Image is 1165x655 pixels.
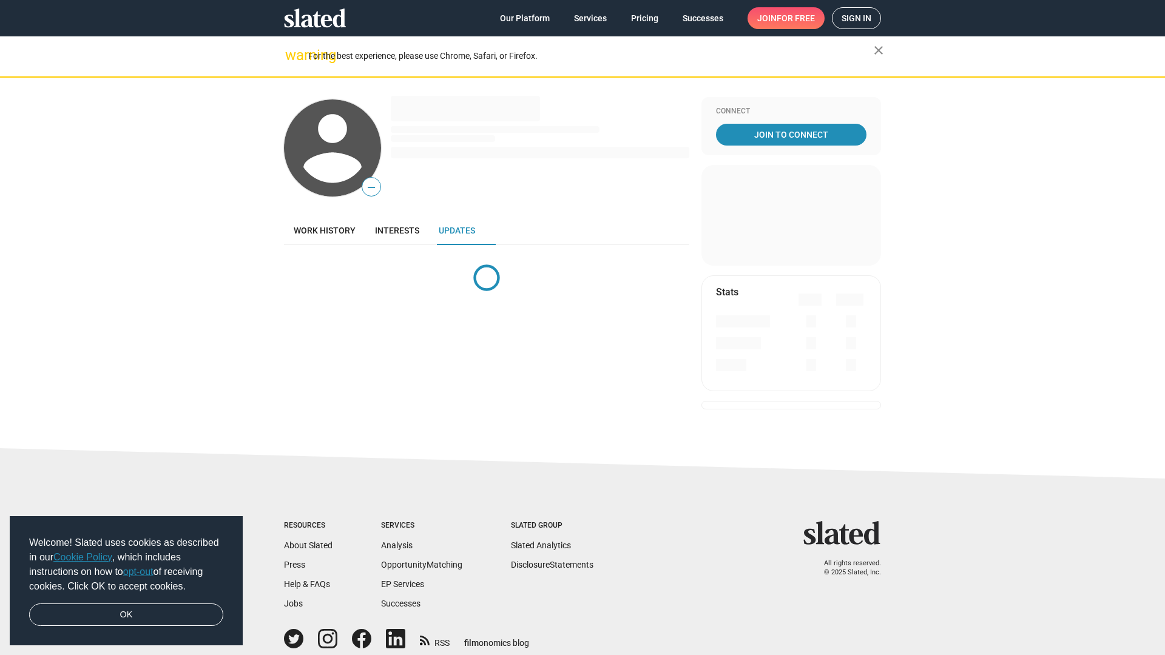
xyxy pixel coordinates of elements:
a: Successes [381,599,420,608]
a: dismiss cookie message [29,603,223,626]
mat-icon: warning [285,48,300,62]
div: Slated Group [511,521,593,531]
a: Services [564,7,616,29]
a: Interests [365,216,429,245]
span: Join To Connect [718,124,864,146]
div: For the best experience, please use Chrome, Safari, or Firefox. [308,48,874,64]
a: About Slated [284,540,333,550]
a: Sign in [832,7,881,29]
span: for free [777,7,815,29]
a: EP Services [381,579,424,589]
div: Resources [284,521,333,531]
span: Successes [683,7,723,29]
span: Interests [375,226,419,235]
a: Joinfor free [748,7,825,29]
mat-card-title: Stats [716,286,738,298]
div: Services [381,521,462,531]
a: Work history [284,216,365,245]
a: filmonomics blog [464,628,529,649]
a: Slated Analytics [511,540,571,550]
span: film [464,638,479,648]
span: Work history [294,226,356,235]
span: Our Platform [500,7,550,29]
span: Pricing [631,7,658,29]
a: Updates [429,216,485,245]
a: Analysis [381,540,413,550]
a: DisclosureStatements [511,560,593,569]
a: Cookie Policy [53,552,112,562]
a: OpportunityMatching [381,560,462,569]
span: Updates [439,226,475,235]
span: Sign in [842,8,871,29]
span: Welcome! Slated uses cookies as described in our , which includes instructions on how to of recei... [29,536,223,594]
span: Join [757,7,815,29]
span: — [362,180,380,195]
div: Connect [716,107,866,116]
mat-icon: close [871,43,886,58]
a: RSS [420,630,450,649]
a: Press [284,560,305,569]
a: Successes [673,7,733,29]
a: Help & FAQs [284,579,330,589]
p: All rights reserved. © 2025 Slated, Inc. [811,559,881,577]
a: Pricing [621,7,668,29]
a: Our Platform [490,7,559,29]
a: opt-out [123,566,154,577]
div: cookieconsent [10,516,243,646]
a: Jobs [284,599,303,608]
span: Services [574,7,607,29]
a: Join To Connect [716,124,866,146]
